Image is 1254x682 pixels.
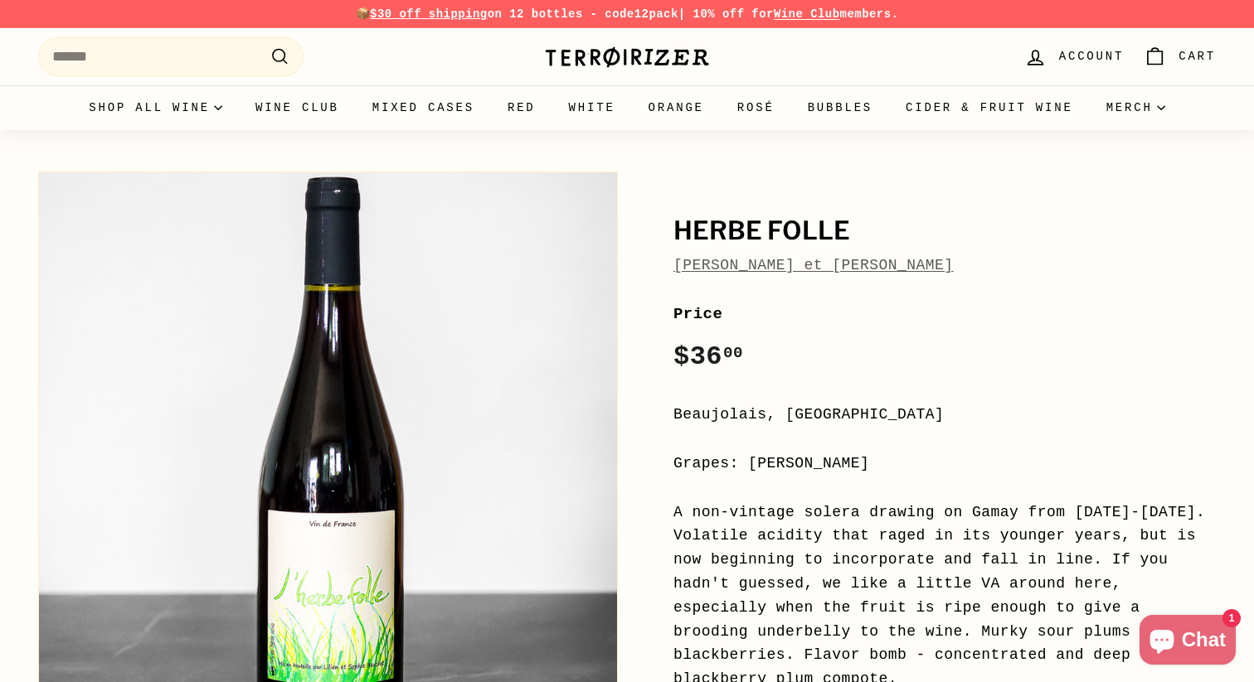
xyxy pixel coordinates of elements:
[1135,615,1241,669] inbox-online-store-chat: Shopify online store chat
[721,85,791,130] a: Rosé
[1134,32,1226,81] a: Cart
[632,85,721,130] a: Orange
[673,452,1216,476] div: Grapes: [PERSON_NAME]
[1090,85,1182,130] summary: Merch
[1014,32,1134,81] a: Account
[634,7,678,21] strong: 12pack
[673,257,954,273] a: [PERSON_NAME] et [PERSON_NAME]
[791,85,889,130] a: Bubbles
[673,403,1216,427] div: Beaujolais, [GEOGRAPHIC_DATA]
[370,7,488,21] span: $30 off shipping
[723,344,743,362] sup: 00
[356,85,491,130] a: Mixed Cases
[1059,47,1124,65] span: Account
[552,85,632,130] a: White
[889,85,1090,130] a: Cider & Fruit Wine
[72,85,239,130] summary: Shop all wine
[1179,47,1216,65] span: Cart
[774,7,840,21] a: Wine Club
[673,341,743,372] span: $36
[38,5,1216,23] p: 📦 on 12 bottles - code | 10% off for members.
[673,302,1216,326] label: Price
[239,85,356,130] a: Wine Club
[491,85,552,130] a: Red
[5,85,1249,130] div: Primary
[673,217,1216,245] h1: Herbe Folle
